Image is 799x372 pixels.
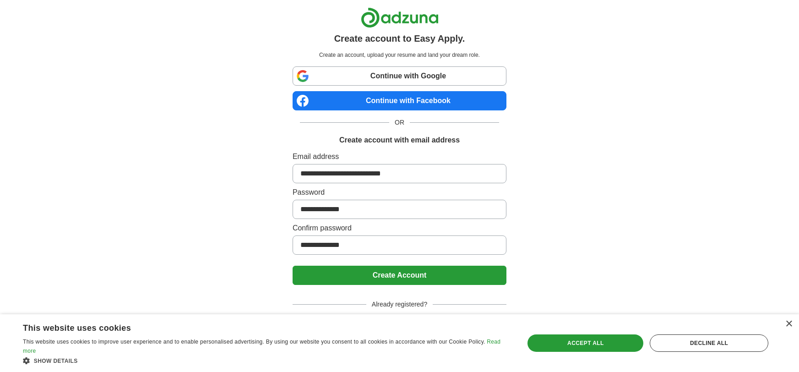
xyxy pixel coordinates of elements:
a: Continue with Facebook [293,91,506,110]
p: Create an account, upload your resume and land your dream role. [294,51,505,59]
span: OR [389,118,410,127]
div: Close [785,321,792,328]
div: Show details [23,356,510,365]
h1: Create account to Easy Apply. [334,32,465,45]
div: Decline all [650,334,768,352]
label: Confirm password [293,223,506,234]
label: Password [293,187,506,198]
div: This website uses cookies [23,320,487,334]
span: Show details [34,358,78,364]
img: Adzuna logo [361,7,439,28]
a: Continue with Google [293,66,506,86]
span: This website uses cookies to improve user experience and to enable personalised advertising. By u... [23,339,485,345]
button: Create Account [293,266,506,285]
label: Email address [293,151,506,162]
span: Already registered? [366,300,433,309]
div: Accept all [527,334,643,352]
h1: Create account with email address [339,135,460,146]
